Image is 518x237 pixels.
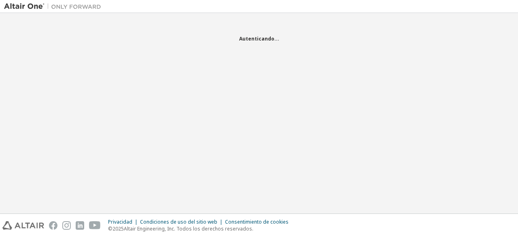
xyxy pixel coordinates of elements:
font: Consentimiento de cookies [225,218,289,225]
font: 2025 [113,225,124,232]
img: facebook.svg [49,221,57,230]
img: Altair Uno [4,2,105,11]
font: Condiciones de uso del sitio web [140,218,217,225]
img: linkedin.svg [76,221,84,230]
img: instagram.svg [62,221,71,230]
font: Autenticando... [239,35,279,42]
img: altair_logo.svg [2,221,44,230]
img: youtube.svg [89,221,101,230]
font: Altair Engineering, Inc. Todos los derechos reservados. [124,225,253,232]
font: Privacidad [108,218,132,225]
font: © [108,225,113,232]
